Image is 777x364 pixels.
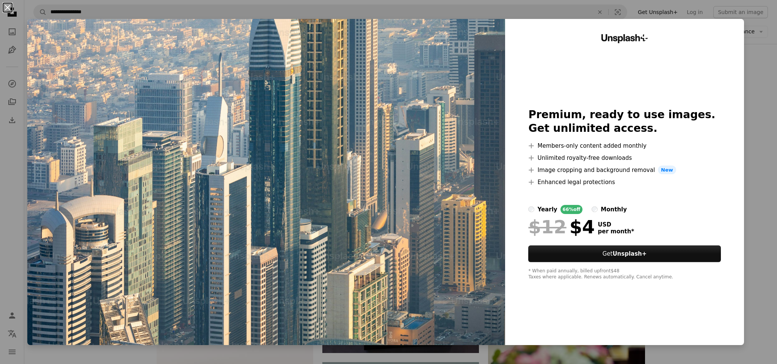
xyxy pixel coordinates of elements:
strong: Unsplash+ [612,250,647,257]
span: USD [598,221,634,228]
input: yearly66%off [528,206,534,212]
li: Enhanced legal protections [528,178,720,187]
div: 66% off [560,205,583,214]
span: $12 [528,217,566,237]
div: yearly [537,205,557,214]
span: per month * [598,228,634,235]
li: Members-only content added monthly [528,141,720,150]
div: $4 [528,217,595,237]
li: Image cropping and background removal [528,166,720,175]
div: * When paid annually, billed upfront $48 Taxes where applicable. Renews automatically. Cancel any... [528,268,720,280]
li: Unlimited royalty-free downloads [528,153,720,162]
h2: Premium, ready to use images. Get unlimited access. [528,108,720,135]
button: GetUnsplash+ [528,245,720,262]
input: monthly [592,206,598,212]
span: New [658,166,676,175]
div: monthly [601,205,627,214]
